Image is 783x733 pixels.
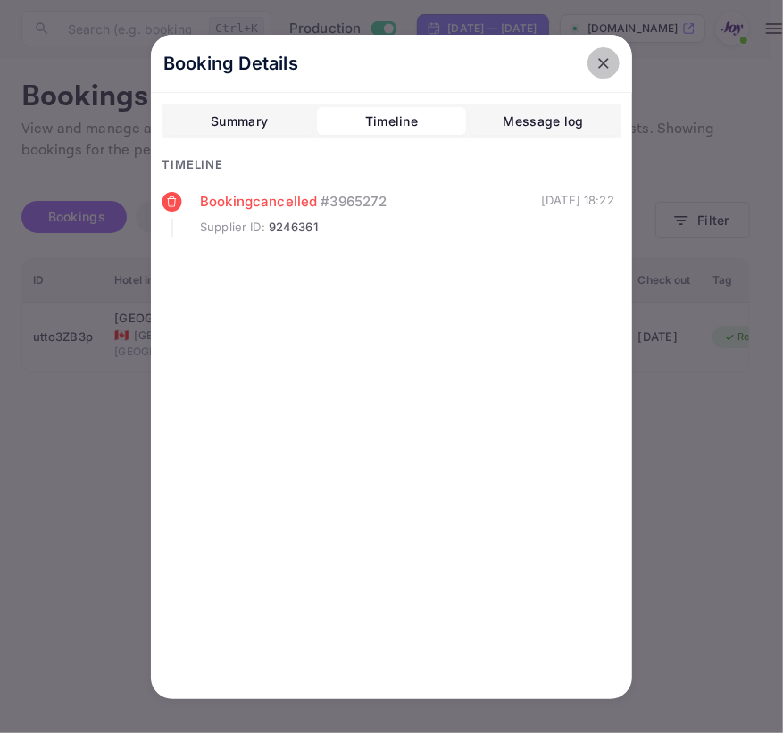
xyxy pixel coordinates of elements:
[211,111,268,132] div: Summary
[162,156,621,174] div: Timeline
[541,192,614,237] div: [DATE] 18:22
[470,107,618,136] button: Message log
[200,192,541,212] div: Booking cancelled
[317,107,465,136] button: Timeline
[365,111,418,132] div: Timeline
[587,47,620,79] button: close
[269,219,318,237] span: 9246361
[321,192,387,212] span: # 3965272
[504,111,584,132] div: Message log
[200,219,265,237] span: Supplier ID :
[165,107,313,136] button: Summary
[163,50,298,77] p: Booking Details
